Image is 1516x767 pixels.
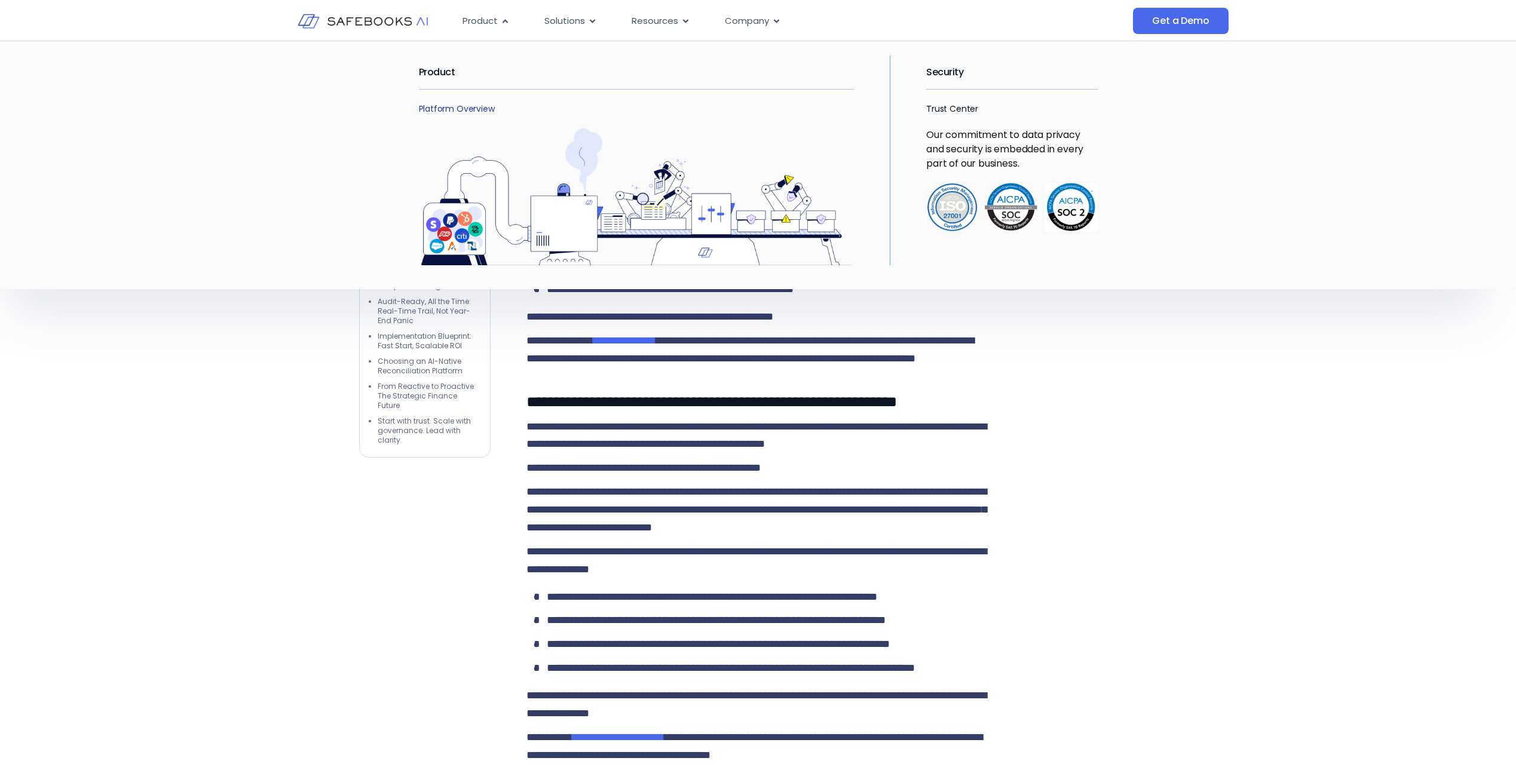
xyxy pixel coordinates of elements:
[632,14,678,28] span: Resources
[419,103,495,115] a: Platform Overview
[926,56,1097,89] h2: Security
[378,332,478,351] li: Implementation Blueprint: Fast Start, Scalable ROI
[926,103,978,115] a: Trust Center
[1133,8,1228,34] a: Get a Demo
[378,416,478,445] li: Start with trust. Scale with governance. Lead with clarity.
[378,357,478,376] li: Choosing an AI-Native Reconciliation Platform
[378,297,478,326] li: Audit-Ready, All the Time: Real-Time Trail, Not Year-End Panic
[378,382,478,410] li: From Reactive to Proactive: The Strategic Finance Future
[453,10,1013,33] div: Menu Toggle
[725,14,769,28] span: Company
[544,14,585,28] span: Solutions
[463,14,498,28] span: Product
[419,56,855,89] h2: Product
[926,128,1097,171] p: Our commitment to data privacy and security is embedded in every part of our business.
[1152,15,1209,27] span: Get a Demo
[453,10,1013,33] nav: Menu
